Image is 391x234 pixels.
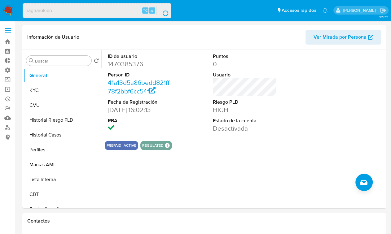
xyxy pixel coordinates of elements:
[27,218,381,224] h1: Contactos
[24,202,101,217] button: Fecha Compliant
[213,117,277,124] dt: Estado de la cuenta
[24,83,101,98] button: KYC
[213,99,277,106] dt: Riesgo PLD
[108,71,172,78] dt: Person ID
[156,6,169,15] button: search-icon
[29,58,34,63] button: Buscar
[24,157,101,172] button: Marcas AML
[108,106,172,114] dd: [DATE] 16:02:13
[27,34,79,40] h1: Información de Usuario
[108,78,169,96] a: 41a13d5a86bedd821ff78f2bbf6cc54f
[24,113,101,128] button: Historial Riesgo PLD
[213,106,277,114] dd: HIGH
[213,53,277,60] dt: Puntos
[24,128,101,142] button: Historial Casos
[213,71,277,78] dt: Usuario
[24,68,101,83] button: General
[151,7,153,13] span: s
[94,58,99,65] button: Volver al orden por defecto
[24,142,101,157] button: Perfiles
[143,7,148,13] span: ⌥
[213,124,277,133] dd: Desactivada
[108,99,172,106] dt: Fecha de Registración
[380,7,386,14] a: Salir
[108,53,172,60] dt: ID de usuario
[305,30,381,45] button: Ver Mirada por Persona
[213,60,277,68] dd: 0
[24,98,101,113] button: CVU
[35,58,89,64] input: Buscar
[23,6,171,15] input: Buscar usuario o caso...
[282,7,316,14] span: Accesos rápidos
[314,30,367,45] span: Ver Mirada por Persona
[343,7,378,13] p: federico.luaces@mercadolibre.com
[24,172,101,187] button: Lista Interna
[24,187,101,202] button: CBT
[323,8,328,13] a: Notificaciones
[108,60,172,68] dd: 1470385376
[108,117,172,124] dt: RBA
